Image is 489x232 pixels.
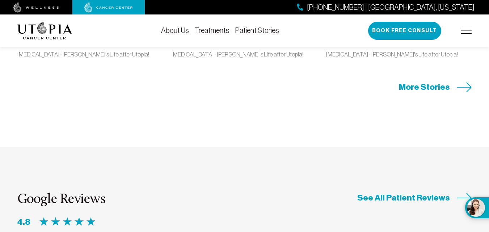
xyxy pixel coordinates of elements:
[17,192,105,207] h3: Google Reviews
[461,28,472,34] img: icon-hamburger
[17,50,163,58] p: [MEDICAL_DATA] - [PERSON_NAME]'s Life after Utopia!
[368,22,441,40] button: Book Free Consult
[357,192,472,203] a: See All Patient Reviews
[195,26,229,34] a: Treatments
[399,81,450,93] span: More Stories
[17,22,72,39] img: logo
[235,26,279,34] a: Patient Stories
[172,50,317,58] p: [MEDICAL_DATA] - [PERSON_NAME]'s Life after Utopia!
[161,26,189,34] a: About Us
[39,217,96,227] img: Google Reviews
[17,216,30,228] span: 4.8
[399,81,472,93] a: More Stories
[326,50,472,58] p: [MEDICAL_DATA] - [PERSON_NAME]'s Life after Utopia!
[297,2,475,13] a: [PHONE_NUMBER] | [GEOGRAPHIC_DATA], [US_STATE]
[84,3,133,13] img: cancer center
[307,2,475,13] span: [PHONE_NUMBER] | [GEOGRAPHIC_DATA], [US_STATE]
[357,192,450,203] span: See All Patient Reviews
[13,3,59,13] img: wellness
